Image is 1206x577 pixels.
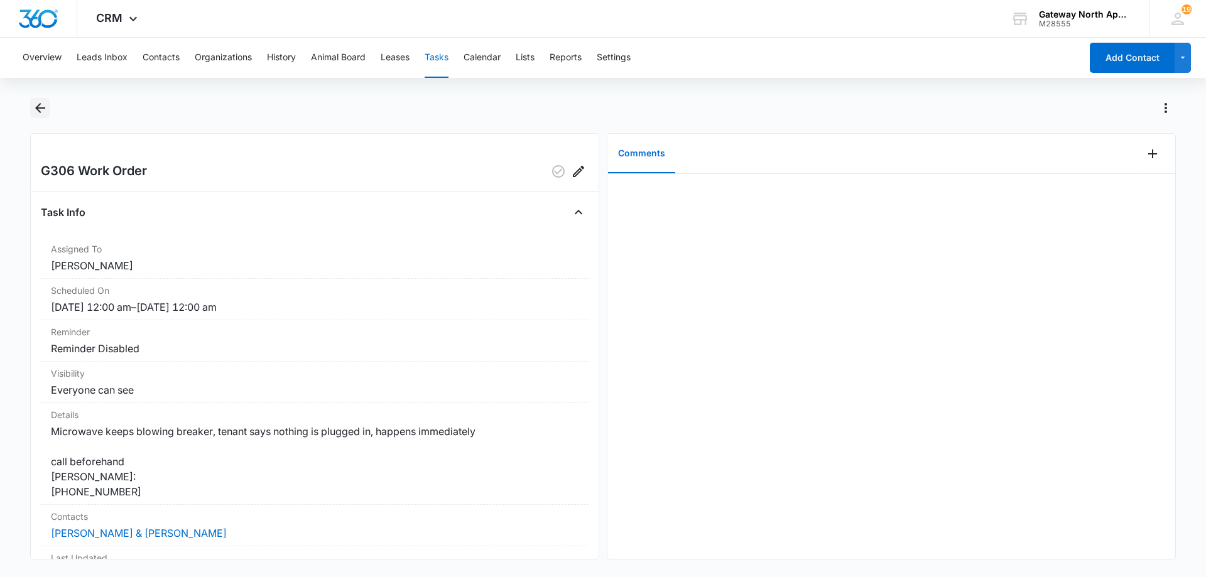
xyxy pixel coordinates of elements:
dd: [PERSON_NAME] [51,258,579,273]
button: Animal Board [311,38,366,78]
button: Calendar [464,38,501,78]
div: Contacts[PERSON_NAME] & [PERSON_NAME] [41,505,589,546]
dt: Contacts [51,510,579,523]
button: Back [30,98,50,118]
button: Edit [568,161,589,181]
div: account name [1039,9,1131,19]
button: Leads Inbox [77,38,128,78]
a: [PERSON_NAME] & [PERSON_NAME] [51,527,227,539]
dd: Microwave keeps blowing breaker, tenant says nothing is plugged in, happens immediately call befo... [51,424,579,499]
button: Lists [516,38,535,78]
span: 19 [1182,4,1192,14]
button: Organizations [195,38,252,78]
button: Add Contact [1090,43,1175,73]
button: Add Comment [1143,144,1163,164]
button: Comments [608,134,675,173]
button: Settings [597,38,631,78]
dd: Reminder Disabled [51,341,579,356]
dt: Last Updated [51,551,579,564]
button: Overview [23,38,62,78]
button: Close [568,202,589,222]
dt: Scheduled On [51,284,579,297]
button: Reports [550,38,582,78]
div: notifications count [1182,4,1192,14]
button: Actions [1156,98,1176,118]
dd: [DATE] 12:00 am – [DATE] 12:00 am [51,299,579,315]
div: Scheduled On[DATE] 12:00 am–[DATE] 12:00 am [41,279,589,320]
h4: Task Info [41,205,85,220]
h2: G306 Work Order [41,161,147,181]
dd: Everyone can see [51,382,579,397]
div: Assigned To[PERSON_NAME] [41,237,589,279]
dt: Assigned To [51,242,579,256]
button: Tasks [425,38,448,78]
button: Contacts [143,38,180,78]
div: DetailsMicrowave keeps blowing breaker, tenant says nothing is plugged in, happens immediately ca... [41,403,589,505]
div: account id [1039,19,1131,28]
dt: Reminder [51,325,579,338]
button: Leases [381,38,410,78]
button: History [267,38,296,78]
div: VisibilityEveryone can see [41,362,589,403]
div: ReminderReminder Disabled [41,320,589,362]
dt: Visibility [51,367,579,380]
dt: Details [51,408,579,421]
span: CRM [96,11,122,24]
